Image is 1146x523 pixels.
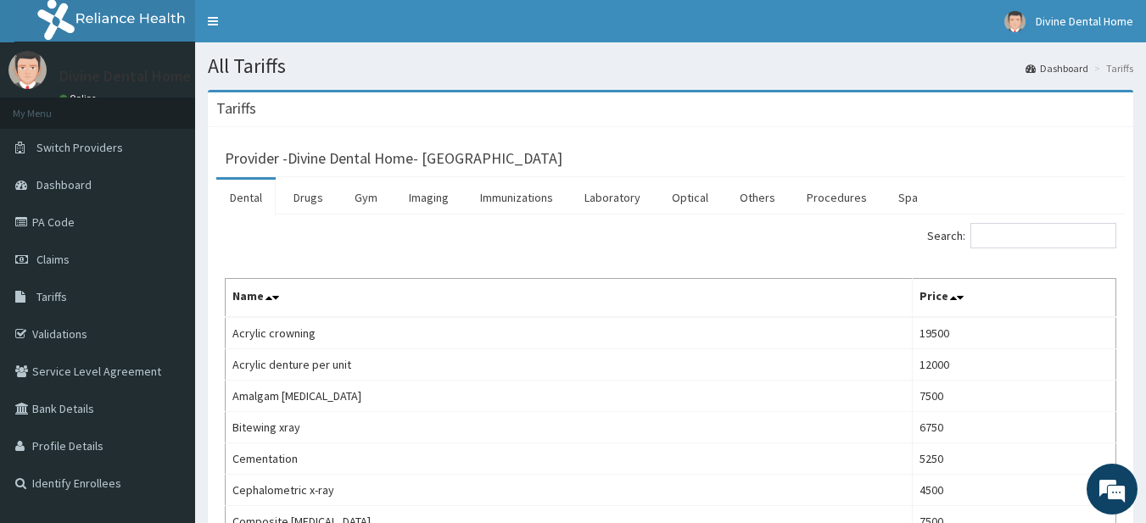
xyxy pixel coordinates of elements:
img: User Image [1004,11,1026,32]
th: Name [226,279,913,318]
a: Immunizations [467,180,567,215]
td: 7500 [912,381,1115,412]
h3: Provider - Divine Dental Home- [GEOGRAPHIC_DATA] [225,151,562,166]
a: Dental [216,180,276,215]
td: Cephalometric x-ray [226,475,913,506]
p: Divine Dental Home [59,69,191,84]
td: Amalgam [MEDICAL_DATA] [226,381,913,412]
a: Online [59,92,100,104]
a: Dashboard [1026,61,1088,75]
span: Divine Dental Home [1036,14,1133,29]
td: Acrylic crowning [226,317,913,349]
span: Dashboard [36,177,92,192]
td: Acrylic denture per unit [226,349,913,381]
th: Price [912,279,1115,318]
td: 4500 [912,475,1115,506]
a: Procedures [793,180,880,215]
a: Laboratory [571,180,654,215]
a: Others [726,180,789,215]
a: Drugs [280,180,337,215]
a: Gym [341,180,391,215]
a: Imaging [395,180,462,215]
td: Cementation [226,443,913,475]
li: Tariffs [1090,61,1133,75]
td: 12000 [912,349,1115,381]
h1: All Tariffs [208,55,1133,77]
span: Tariffs [36,289,67,304]
label: Search: [927,223,1116,248]
img: User Image [8,51,47,89]
td: 5250 [912,443,1115,475]
td: 6750 [912,412,1115,443]
a: Optical [658,180,722,215]
a: Spa [885,180,931,215]
span: Switch Providers [36,140,123,155]
h3: Tariffs [216,101,256,116]
td: 19500 [912,317,1115,349]
span: Claims [36,252,70,267]
input: Search: [970,223,1116,248]
td: Bitewing xray [226,412,913,443]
